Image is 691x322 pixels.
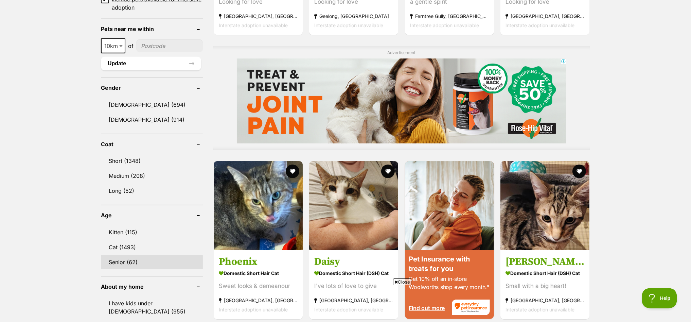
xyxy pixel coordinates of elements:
[506,268,584,278] strong: Domestic Short Hair (DSH) Cat
[101,225,203,239] a: Kitten (115)
[237,58,566,143] iframe: Advertisement
[101,284,203,290] header: About my home
[314,255,393,268] h3: Daisy
[314,281,393,290] div: I've lots of love to give
[572,165,586,178] button: favourite
[101,113,203,127] a: [DEMOGRAPHIC_DATA] (914)
[101,154,203,168] a: Short (1348)
[101,296,203,319] a: I have kids under [DEMOGRAPHIC_DATA] (955)
[214,161,303,250] img: Phoenix - Domestic Short Hair Cat
[101,184,203,198] a: Long (52)
[213,46,590,150] div: Advertisement
[500,250,589,319] a: [PERSON_NAME] Domestic Short Hair (DSH) Cat Small with a big heart! [GEOGRAPHIC_DATA], [GEOGRAPHI...
[410,12,489,21] strong: Ferntree Gully, [GEOGRAPHIC_DATA]
[101,57,201,70] button: Update
[101,85,203,91] header: Gender
[219,12,298,21] strong: [GEOGRAPHIC_DATA], [GEOGRAPHIC_DATA]
[101,98,203,112] a: [DEMOGRAPHIC_DATA] (694)
[506,295,584,305] strong: [GEOGRAPHIC_DATA], [GEOGRAPHIC_DATA]
[314,22,383,28] span: Interstate adoption unavailable
[102,41,125,51] span: 10km
[219,22,288,28] span: Interstate adoption unavailable
[101,38,125,53] span: 10km
[500,161,589,250] img: Monty - Domestic Short Hair (DSH) Cat
[506,306,574,312] span: Interstate adoption unavailable
[101,212,203,218] header: Age
[101,240,203,254] a: Cat (1493)
[314,268,393,278] strong: Domestic Short Hair (DSH) Cat
[101,26,203,32] header: Pets near me within
[219,255,298,268] h3: Phoenix
[410,22,479,28] span: Interstate adoption unavailable
[286,165,299,178] button: favourite
[642,288,677,308] iframe: Help Scout Beacon - Open
[506,12,584,21] strong: [GEOGRAPHIC_DATA], [GEOGRAPHIC_DATA]
[506,22,574,28] span: Interstate adoption unavailable
[314,12,393,21] strong: Geelong, [GEOGRAPHIC_DATA]
[101,255,203,269] a: Senior (62)
[382,165,395,178] button: favourite
[506,281,584,290] div: Small with a big heart!
[128,42,134,50] span: of
[136,39,203,52] input: postcode
[101,169,203,183] a: Medium (208)
[219,268,298,278] strong: Domestic Short Hair Cat
[393,278,411,285] span: Close
[506,255,584,268] h3: [PERSON_NAME]
[309,161,398,250] img: Daisy - Domestic Short Hair (DSH) Cat
[219,281,298,290] div: Sweet looks & demeanour
[181,288,510,319] iframe: Advertisement
[101,141,203,147] header: Coat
